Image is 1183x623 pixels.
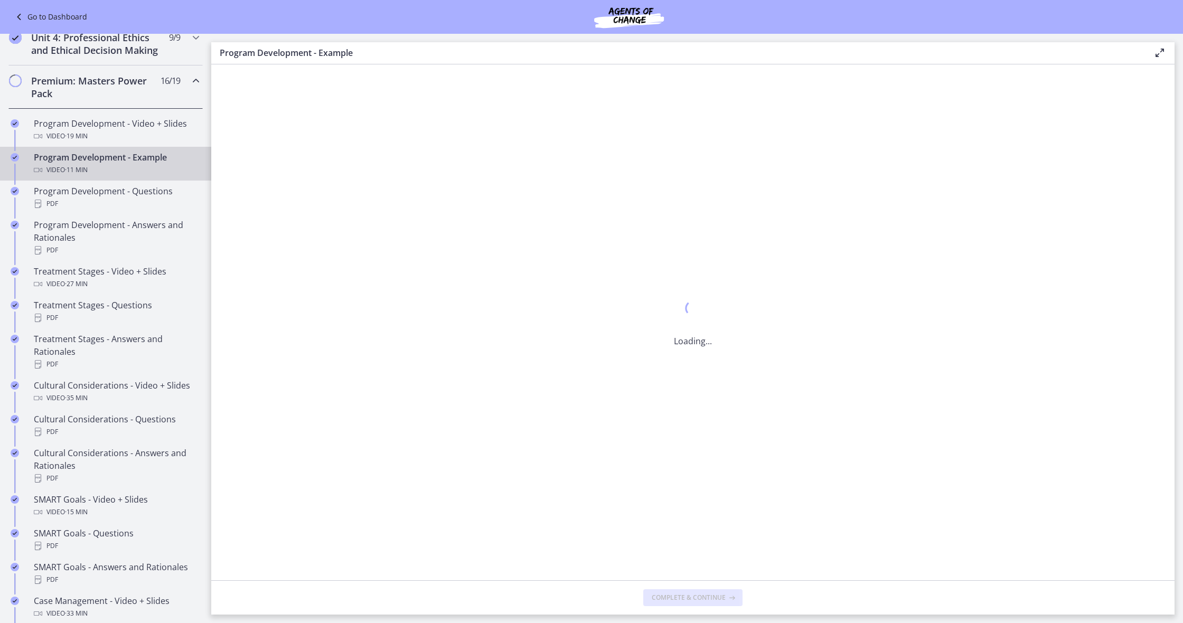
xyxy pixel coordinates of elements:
a: Go to Dashboard [13,11,87,23]
div: SMART Goals - Answers and Rationales [34,561,199,586]
div: PDF [34,573,199,586]
h2: Unit 4: Professional Ethics and Ethical Decision Making [31,31,160,56]
div: Program Development - Questions [34,185,199,210]
i: Completed [11,187,19,195]
div: SMART Goals - Questions [34,527,199,552]
div: Video [34,278,199,290]
span: · 15 min [65,506,88,518]
span: · 33 min [65,607,88,620]
div: Cultural Considerations - Video + Slides [34,379,199,404]
div: Video [34,607,199,620]
i: Completed [9,31,22,44]
i: Completed [11,221,19,229]
div: PDF [34,244,199,257]
i: Completed [11,495,19,504]
span: · 19 min [65,130,88,143]
div: PDF [34,197,199,210]
i: Completed [11,267,19,276]
i: Completed [11,449,19,457]
div: PDF [34,426,199,438]
div: PDF [34,358,199,371]
div: Program Development - Example [34,151,199,176]
span: Complete & continue [652,593,726,602]
div: Program Development - Video + Slides [34,117,199,143]
div: PDF [34,540,199,552]
div: Treatment Stages - Video + Slides [34,265,199,290]
div: Cultural Considerations - Answers and Rationales [34,447,199,485]
div: Case Management - Video + Slides [34,594,199,620]
p: Loading... [674,335,712,347]
span: · 35 min [65,392,88,404]
div: 1 [674,298,712,322]
div: Video [34,506,199,518]
span: · 27 min [65,278,88,290]
button: Complete & continue [643,589,743,606]
div: Video [34,392,199,404]
i: Completed [11,597,19,605]
i: Completed [11,381,19,390]
span: 9 / 9 [169,31,180,44]
i: Completed [11,415,19,423]
div: Program Development - Answers and Rationales [34,219,199,257]
img: Agents of Change [566,4,692,30]
i: Completed [11,153,19,162]
div: Video [34,130,199,143]
div: SMART Goals - Video + Slides [34,493,199,518]
div: PDF [34,311,199,324]
h3: Program Development - Example [220,46,1137,59]
i: Completed [11,529,19,537]
i: Completed [11,119,19,128]
h2: Premium: Masters Power Pack [31,74,160,100]
i: Completed [11,563,19,571]
div: Cultural Considerations - Questions [34,413,199,438]
div: Video [34,164,199,176]
div: Treatment Stages - Questions [34,299,199,324]
i: Completed [11,335,19,343]
span: · 11 min [65,164,88,176]
div: Treatment Stages - Answers and Rationales [34,333,199,371]
span: 16 / 19 [161,74,180,87]
i: Completed [11,301,19,309]
div: PDF [34,472,199,485]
